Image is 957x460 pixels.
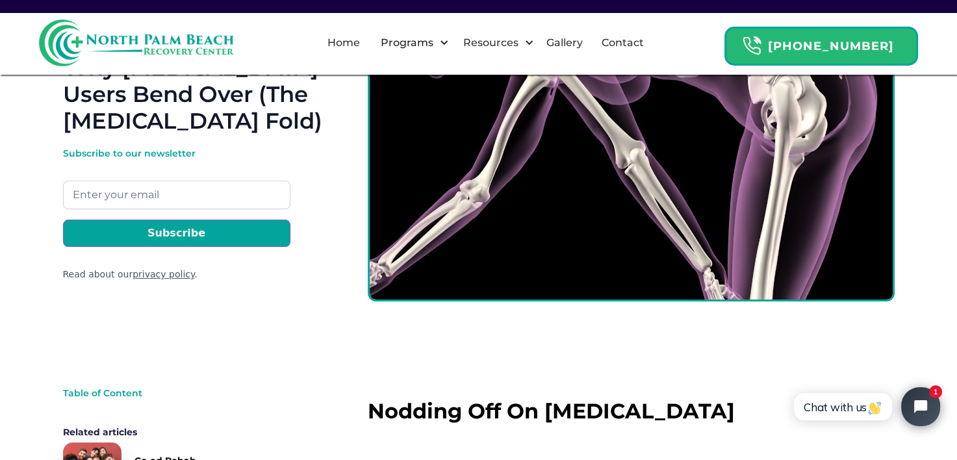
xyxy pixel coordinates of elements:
[63,55,326,134] h1: Why [MEDICAL_DATA] Users Bend Over (The [MEDICAL_DATA] Fold)
[742,36,761,56] img: Header Calendar Icons
[63,387,271,400] div: Table of Content
[133,269,194,279] a: privacy policy
[368,400,895,423] h2: Nodding Off On [MEDICAL_DATA]
[368,429,895,450] p: ‍
[780,376,951,437] iframe: Tidio Chat
[63,147,290,281] form: Email Form
[452,22,537,64] div: Resources
[459,35,521,51] div: Resources
[63,181,290,209] input: Enter your email
[377,35,436,51] div: Programs
[63,268,290,281] div: Read about our .
[369,22,452,64] div: Programs
[768,39,894,53] strong: [PHONE_NUMBER]
[594,22,652,64] a: Contact
[539,22,591,64] a: Gallery
[63,220,290,247] input: Subscribe
[63,426,271,439] div: Related articles
[320,22,368,64] a: Home
[63,147,290,160] div: Subscribe to our newsletter
[724,20,918,66] a: Header Calendar Icons[PHONE_NUMBER]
